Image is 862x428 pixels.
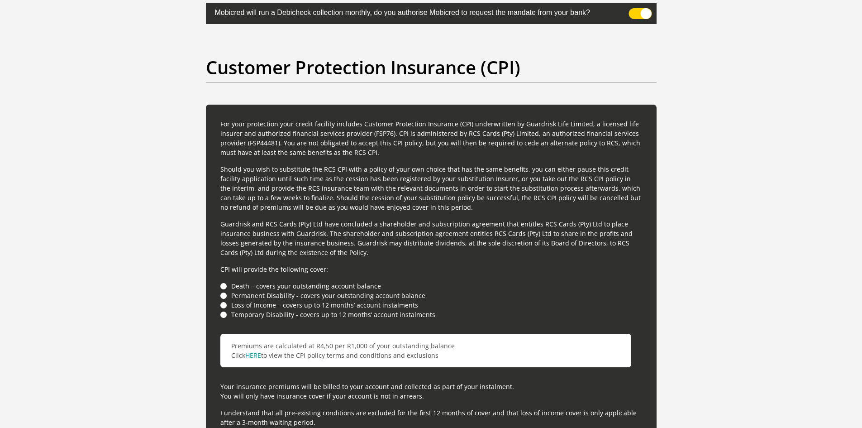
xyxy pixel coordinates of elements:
p: CPI will provide the following cover: [220,264,642,274]
li: Temporary Disability - covers up to 12 months’ account instalments [220,310,642,319]
h2: Customer Protection Insurance (CPI) [206,57,657,78]
p: Should you wish to substitute the RCS CPI with a policy of your own choice that has the same bene... [220,164,642,212]
a: HERE [245,351,261,360]
li: Permanent Disability - covers your outstanding account balance [220,291,642,300]
p: For your protection your credit facility includes Customer Protection Insurance (CPI) underwritte... [220,119,642,157]
p: Your insurance premiums will be billed to your account and collected as part of your instalment. ... [220,382,642,401]
p: I understand that all pre-existing conditions are excluded for the first 12 months of cover and t... [220,408,642,427]
li: Death – covers your outstanding account balance [220,281,642,291]
p: Guardrisk and RCS Cards (Pty) Ltd have concluded a shareholder and subscription agreement that en... [220,219,642,257]
label: Mobicred will run a Debicheck collection monthly, do you authorise Mobicred to request the mandat... [206,3,611,20]
p: Premiums are calculated at R4,50 per R1,000 of your outstanding balance Click to view the CPI pol... [220,334,631,367]
li: Loss of Income – covers up to 12 months’ account instalments [220,300,642,310]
